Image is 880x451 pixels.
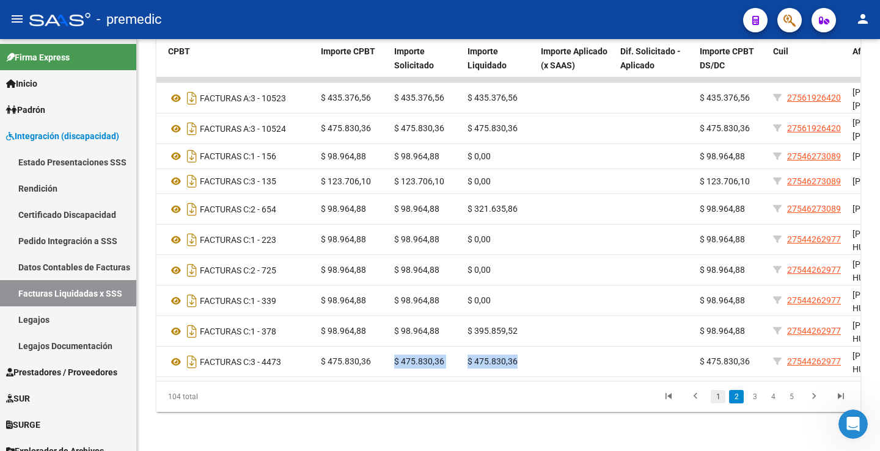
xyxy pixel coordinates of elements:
li: page 5 [782,386,801,407]
span: $ 98.964,88 [394,204,439,214]
span: FACTURAS A: [200,93,251,103]
div: 2 - 654 [168,200,311,219]
span: $ 123.706,10 [394,176,444,186]
span: - premedic [97,6,162,33]
span: $ 98.964,88 [394,265,439,275]
div: 104 total [156,381,295,412]
span: 27544262977 [787,326,841,336]
span: $ 0,00 [468,234,491,244]
a: 5 [784,390,799,403]
span: $ 98.964,88 [700,204,745,214]
datatable-header-cell: Importe CPBT [316,38,389,92]
a: 3 [747,390,762,403]
span: 27546273089 [787,176,841,186]
span: FACTURAS C: [200,176,251,186]
span: $ 98.964,88 [394,151,439,161]
span: $ 435.376,56 [394,93,444,103]
i: Descargar documento [184,322,200,341]
a: 2 [729,390,744,403]
i: Descargar documento [184,146,200,166]
span: 27544262977 [787,295,841,305]
span: $ 98.964,88 [321,151,366,161]
span: $ 98.964,88 [394,295,439,305]
span: SUR [6,392,30,405]
span: FACTURAS C: [200,204,251,214]
span: $ 435.376,56 [468,93,518,103]
span: $ 123.706,10 [321,176,371,186]
span: $ 98.964,88 [321,295,366,305]
span: Importe Solicitado [394,46,434,70]
i: Descargar documento [184,88,200,108]
span: Inicio [6,77,37,90]
span: $ 475.830,36 [394,356,444,366]
a: go to first page [657,390,680,403]
span: 27544262977 [787,234,841,244]
a: 1 [711,390,725,403]
span: 27561926420 [787,93,841,103]
li: page 1 [709,386,727,407]
span: $ 475.830,36 [468,356,518,366]
span: $ 98.964,88 [700,295,745,305]
datatable-header-cell: Importe CPBT DS/DC [695,38,768,92]
div: 1 - 339 [168,291,311,311]
span: Integración (discapacidad) [6,129,119,143]
span: $ 321.635,86 [468,204,518,214]
span: Importe Liquidado [468,46,507,70]
span: $ 0,00 [468,265,491,275]
span: Importe CPBT [321,46,375,56]
span: FACTURAS C: [200,357,251,367]
span: Prestadores / Proveedores [6,366,117,379]
span: $ 123.706,10 [700,176,750,186]
span: Dif. Solicitado - Aplicado [620,46,681,70]
span: 27546273089 [787,151,841,161]
datatable-header-cell: Cuil [768,38,848,92]
span: $ 98.964,88 [700,326,745,336]
div: 3 - 10523 [168,88,311,108]
span: $ 0,00 [468,295,491,305]
span: 27544262977 [787,356,841,366]
span: Cuil [773,46,788,56]
span: FACTURAS C: [200,235,251,245]
mat-icon: person [856,12,870,26]
span: SURGE [6,418,40,431]
a: go to next page [802,390,826,403]
datatable-header-cell: CPBT [163,38,316,92]
span: $ 475.830,36 [468,123,518,133]
div: 1 - 223 [168,230,311,250]
datatable-header-cell: Importe Liquidado [463,38,536,92]
span: $ 475.830,36 [321,356,371,366]
datatable-header-cell: Importe Solicitado [389,38,463,92]
span: Importe CPBT DS/DC [700,46,754,70]
i: Descargar documento [184,230,200,250]
span: $ 98.964,88 [321,326,366,336]
span: FACTURAS A: [200,124,251,134]
span: FACTURAS C: [200,265,251,275]
i: Descargar documento [184,200,200,219]
span: $ 435.376,56 [700,93,750,103]
span: $ 0,00 [468,151,491,161]
datatable-header-cell: Dif. Solicitado - Aplicado [615,38,695,92]
span: $ 475.830,36 [321,123,371,133]
a: go to last page [829,390,853,403]
span: 27546273089 [787,204,841,214]
span: $ 98.964,88 [321,265,366,275]
span: $ 98.964,88 [321,234,366,244]
div: 2 - 725 [168,261,311,280]
span: $ 435.376,56 [321,93,371,103]
span: FACTURAS C: [200,327,251,336]
span: $ 475.830,36 [394,123,444,133]
datatable-header-cell: Importe Aplicado (x SAAS) [536,38,615,92]
span: $ 395.859,52 [468,326,518,336]
span: Firma Express [6,51,70,64]
li: page 3 [746,386,764,407]
li: page 4 [764,386,782,407]
div: 3 - 135 [168,171,311,191]
a: 4 [766,390,780,403]
span: $ 475.830,36 [700,123,750,133]
a: go to previous page [684,390,707,403]
span: CPBT [168,46,190,56]
div: 1 - 156 [168,146,311,166]
span: $ 98.964,88 [700,151,745,161]
i: Descargar documento [184,171,200,191]
span: $ 98.964,88 [394,326,439,336]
